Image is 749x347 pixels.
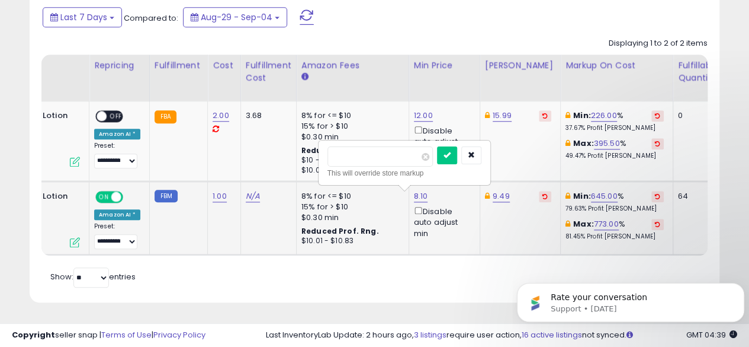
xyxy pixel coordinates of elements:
[565,219,664,241] div: %
[60,11,107,23] span: Last 7 Days
[155,190,178,202] small: FBM
[12,330,205,341] div: seller snap | |
[591,190,618,202] a: 645.00
[183,7,287,27] button: Aug-29 - Sep-04
[213,110,229,122] a: 2.00
[565,138,664,160] div: %
[101,329,152,340] a: Terms of Use
[201,11,272,23] span: Aug-29 - Sep-04
[107,112,126,122] span: OFF
[594,218,619,230] a: 773.00
[94,59,144,72] div: Repricing
[565,152,664,160] p: 49.47% Profit [PERSON_NAME]
[301,202,400,212] div: 15% for > $10
[414,124,471,158] div: Disable auto adjust min
[301,212,400,223] div: $0.30 min
[94,209,140,220] div: Amazon AI *
[609,38,708,49] div: Displaying 1 to 2 of 2 items
[493,110,512,122] a: 15.99
[301,236,400,246] div: $10.01 - $10.83
[573,190,591,202] b: Min:
[591,110,617,122] a: 226.00
[94,129,140,139] div: Amazon AI *
[301,165,400,176] div: $10.01 - $10.83
[94,142,140,168] div: Preset:
[327,167,481,179] div: This will override store markup
[414,110,433,122] a: 12.00
[155,59,202,72] div: Fulfillment
[565,205,664,213] p: 79.63% Profit [PERSON_NAME]
[301,155,400,165] div: $10 - $11.72
[301,110,400,121] div: 8% for <= $10
[155,110,176,123] small: FBA
[301,226,379,236] b: Reduced Prof. Rng.
[573,110,591,121] b: Min:
[97,192,111,202] span: ON
[678,191,715,202] div: 64
[266,330,737,341] div: Last InventoryLab Update: 2 hours ago, require user action, not synced.
[565,191,664,213] div: %
[414,329,446,340] a: 3 listings
[512,258,749,341] iframe: Intercom notifications message
[414,205,471,239] div: Disable auto adjust min
[43,7,122,27] button: Last 7 Days
[246,59,291,84] div: Fulfillment Cost
[560,55,673,101] th: The percentage added to the cost of goods (COGS) that forms the calculator for Min & Max prices.
[301,59,404,72] div: Amazon Fees
[414,59,475,72] div: Min Price
[678,110,715,121] div: 0
[124,12,178,24] span: Compared to:
[573,138,594,149] b: Max:
[246,110,287,121] div: 3.68
[565,124,664,132] p: 37.67% Profit [PERSON_NAME]
[50,271,136,282] span: Show: entries
[485,59,555,72] div: [PERSON_NAME]
[565,59,668,72] div: Markup on Cost
[678,59,719,84] div: Fulfillable Quantity
[94,222,140,249] div: Preset:
[121,192,140,202] span: OFF
[493,190,510,202] a: 9.49
[301,72,308,82] small: Amazon Fees.
[213,59,236,72] div: Cost
[594,138,620,149] a: 395.50
[573,218,594,230] b: Max:
[213,190,227,202] a: 1.00
[153,329,205,340] a: Privacy Policy
[301,121,400,132] div: 15% for > $10
[301,132,400,142] div: $0.30 min
[301,191,400,202] div: 8% for <= $10
[565,233,664,241] p: 81.45% Profit [PERSON_NAME]
[565,110,664,132] div: %
[12,329,55,340] strong: Copyright
[301,145,379,155] b: Reduced Prof. Rng.
[414,190,428,202] a: 8.10
[246,190,260,202] a: N/A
